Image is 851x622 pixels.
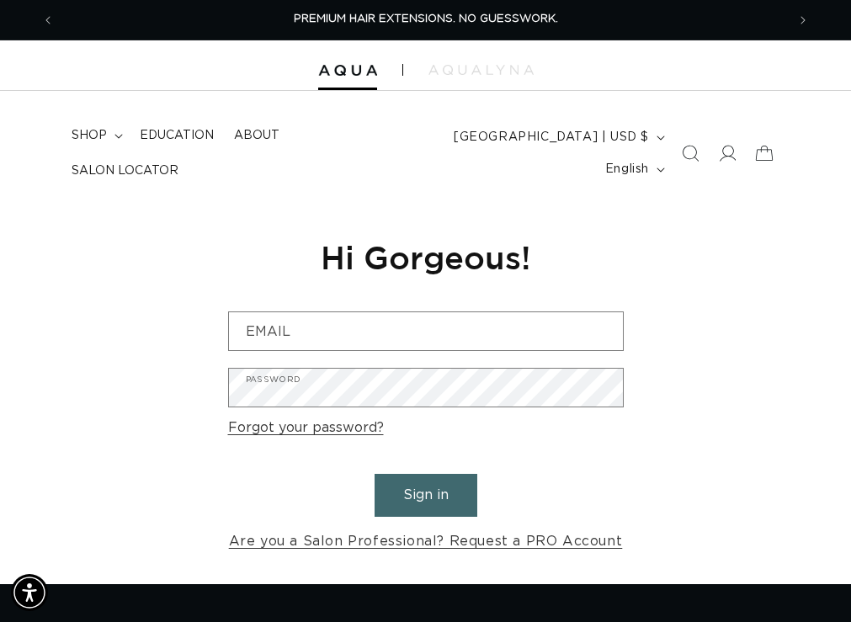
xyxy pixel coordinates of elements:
[454,129,649,146] span: [GEOGRAPHIC_DATA] | USD $
[228,416,384,440] a: Forgot your password?
[375,474,477,517] button: Sign in
[130,118,224,153] a: Education
[294,13,558,24] span: PREMIUM HAIR EXTENSIONS. NO GUESSWORK.
[229,312,623,350] input: Email
[224,118,290,153] a: About
[229,529,623,554] a: Are you a Salon Professional? Request a PRO Account
[785,4,822,36] button: Next announcement
[234,128,279,143] span: About
[672,135,709,172] summary: Search
[318,65,377,77] img: Aqua Hair Extensions
[61,118,130,153] summary: shop
[605,161,649,178] span: English
[428,65,534,75] img: aqualyna.com
[767,541,851,622] iframe: Chat Widget
[72,128,107,143] span: shop
[29,4,66,36] button: Previous announcement
[444,121,672,153] button: [GEOGRAPHIC_DATA] | USD $
[11,574,48,611] div: Accessibility Menu
[72,163,178,178] span: Salon Locator
[595,153,672,185] button: English
[140,128,214,143] span: Education
[61,153,189,189] a: Salon Locator
[228,237,624,278] h1: Hi Gorgeous!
